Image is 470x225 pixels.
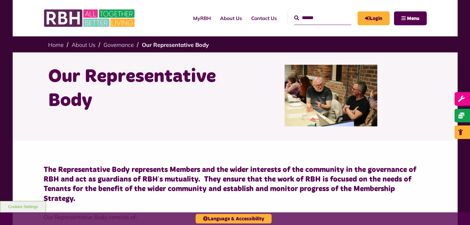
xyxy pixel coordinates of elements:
a: Home [48,41,64,48]
img: Rep Body [285,65,377,126]
a: About Us [72,41,95,48]
img: RBH [44,6,136,30]
iframe: Netcall Web Assistant for live chat [442,197,470,225]
a: Contact Us [247,10,282,27]
span: Menu [407,16,419,21]
h1: Our Representative Body [48,65,231,113]
a: Governance [104,41,134,48]
button: Language & Accessibility [196,214,272,223]
a: MyRBH [188,10,215,27]
a: Our Representative Body [142,41,209,48]
a: About Us [215,10,247,27]
h4: The Representative Body represents Members and the wider interests of the community in the govern... [44,165,427,204]
button: Navigation [394,11,427,25]
a: MyRBH [358,11,390,25]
